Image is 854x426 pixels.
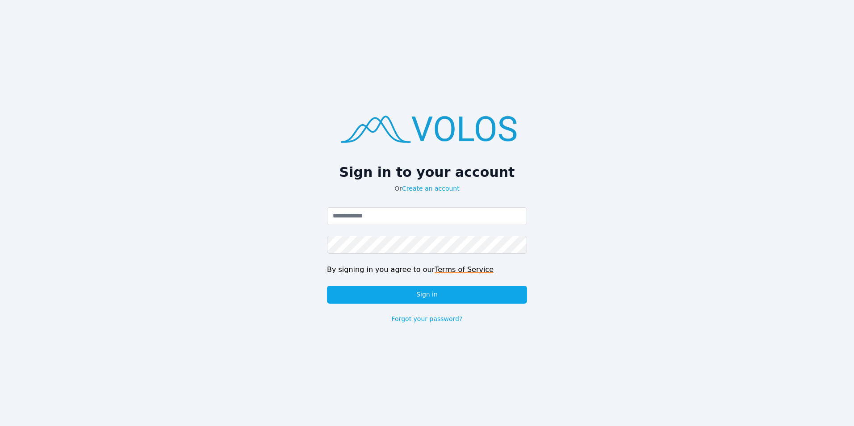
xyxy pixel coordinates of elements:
h2: Sign in to your account [327,164,527,180]
a: Terms of Service [435,265,494,274]
div: By signing in you agree to our [327,264,527,275]
img: logo.png [327,103,527,153]
a: Forgot your password? [392,314,463,323]
button: Sign in [327,286,527,304]
a: Create an account [402,185,460,192]
p: Or [327,184,527,193]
